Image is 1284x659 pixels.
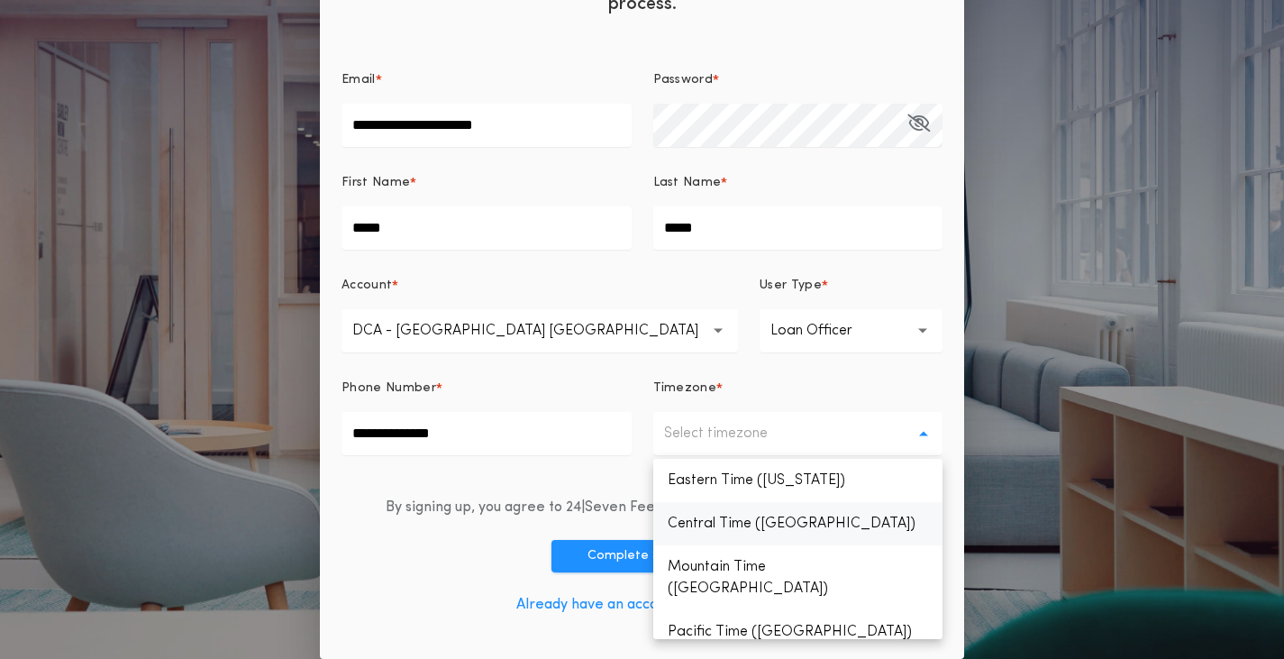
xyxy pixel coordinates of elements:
input: Email* [341,104,632,147]
p: DCA - [GEOGRAPHIC_DATA] [GEOGRAPHIC_DATA] [352,320,727,342]
p: Email [341,71,376,89]
p: Pacific Time ([GEOGRAPHIC_DATA]) [653,610,943,654]
p: First Name [341,174,410,192]
button: Complete Sign Up [551,540,733,572]
a: Already have an account? Log in here. [516,598,768,612]
input: Last Name* [653,206,943,250]
p: Phone Number [341,380,436,398]
p: Mountain Time ([GEOGRAPHIC_DATA]) [653,545,943,610]
button: Loan Officer [760,309,943,352]
input: Password* [653,104,943,147]
p: Last Name [653,174,722,192]
p: Timezone [653,380,717,398]
p: Central Time ([GEOGRAPHIC_DATA]) [653,502,943,545]
ul: Select timezone [653,459,943,639]
p: Account [341,277,392,295]
p: User Type [760,277,822,295]
p: Loan Officer [770,320,881,342]
input: Phone Number* [341,412,632,455]
div: By signing up, you agree to 24|Seven Fees and [386,497,899,518]
button: DCA - [GEOGRAPHIC_DATA] [GEOGRAPHIC_DATA] [341,309,738,352]
p: Select timezone [664,423,797,444]
p: Eastern Time ([US_STATE]) [653,459,943,502]
p: Password [653,71,714,89]
button: Select timezone [653,412,943,455]
input: First Name* [341,206,632,250]
button: Password* [907,104,930,147]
